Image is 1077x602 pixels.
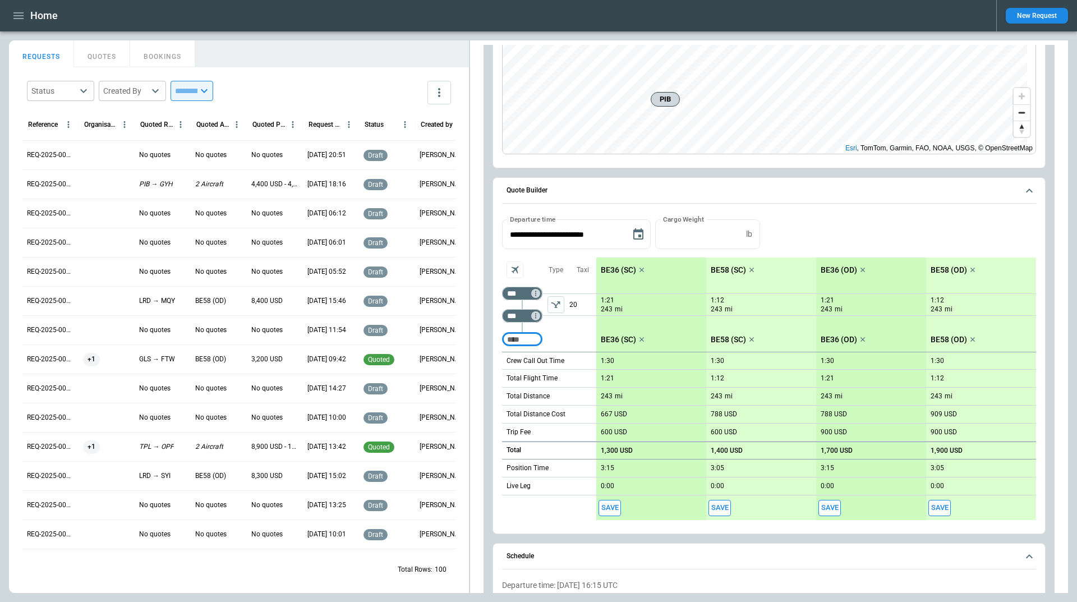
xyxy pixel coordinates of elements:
[229,117,244,132] button: Quoted Aircraft column menu
[84,121,117,128] div: Organisation
[507,374,558,383] p: Total Flight Time
[398,565,432,575] p: Total Rows:
[427,81,451,104] button: more
[252,121,286,128] div: Quoted Price
[139,471,171,481] p: LRD → SYI
[27,209,74,218] p: REQ-2025-000276
[74,40,130,67] button: QUOTES
[931,265,967,275] p: BE58 (OD)
[366,297,385,305] span: draft
[251,209,283,218] p: No quotes
[420,209,467,218] p: Cady Howell
[845,143,1033,154] div: , TomTom, Garmin, FAO, NOAA, USGS, © OpenStreetMap
[420,296,467,306] p: Allen Maki
[27,325,74,335] p: REQ-2025-000272
[251,296,283,306] p: 8,400 USD
[195,500,227,510] p: No quotes
[601,305,613,314] p: 243
[601,392,613,401] p: 243
[366,327,385,334] span: draft
[307,180,346,189] p: 09/12/2025 18:16
[507,187,547,194] h6: Quote Builder
[307,355,346,364] p: 09/11/2025 09:42
[307,384,346,393] p: 09/08/2025 14:27
[454,117,468,132] button: Created by column menu
[507,553,534,560] h6: Schedule
[601,464,614,472] p: 3:15
[420,180,467,189] p: Ben Gundermann
[547,296,564,313] span: Type of sector
[9,40,74,67] button: REQUESTS
[307,267,346,277] p: 09/12/2025 05:52
[28,121,58,128] div: Reference
[307,500,346,510] p: 09/03/2025 13:25
[725,305,733,314] p: mi
[507,481,531,491] p: Live Leg
[139,238,171,247] p: No quotes
[821,335,857,344] p: BE36 (OD)
[309,121,342,128] div: Request Created At (UTC-05:00)
[27,500,74,510] p: REQ-2025-000266
[435,565,447,575] p: 100
[577,265,589,275] p: Taxi
[27,471,74,481] p: REQ-2025-000267
[818,500,841,516] button: Save
[1014,104,1030,121] button: Zoom out
[366,239,385,247] span: draft
[821,482,834,490] p: 0:00
[342,117,356,132] button: Request Created At (UTC-05:00) column menu
[251,238,283,247] p: No quotes
[601,335,636,344] p: BE36 (SC)
[663,214,704,224] label: Cargo Weight
[711,305,722,314] p: 243
[711,374,724,383] p: 1:12
[931,335,967,344] p: BE58 (OD)
[27,267,74,277] p: REQ-2025-000274
[502,178,1036,204] button: Quote Builder
[196,121,229,128] div: Quoted Aircraft
[821,464,834,472] p: 3:15
[30,9,58,22] h1: Home
[251,384,283,393] p: No quotes
[307,238,346,247] p: 09/12/2025 06:01
[398,117,412,132] button: Status column menu
[601,265,636,275] p: BE36 (SC)
[195,530,227,539] p: No quotes
[746,229,752,239] p: lb
[821,410,847,419] p: 788 USD
[420,530,467,539] p: George O'Bryan
[366,385,385,393] span: draft
[601,410,627,419] p: 667 USD
[821,265,857,275] p: BE36 (OD)
[507,428,531,437] p: Trip Fee
[1014,88,1030,104] button: Zoom in
[420,267,467,277] p: Cady Howell
[251,355,283,364] p: 3,200 USD
[656,94,675,105] span: PIB
[931,296,944,305] p: 1:12
[366,210,385,218] span: draft
[502,333,542,346] div: Too short
[711,357,724,365] p: 1:30
[835,305,843,314] p: mi
[1014,121,1030,137] button: Reset bearing to north
[251,180,298,189] p: 4,400 USD - 4,500 USD
[251,471,283,481] p: 8,300 USD
[251,325,283,335] p: No quotes
[420,442,467,452] p: Ben Gundermann
[27,355,74,364] p: REQ-2025-000271
[818,500,841,516] span: Save this aircraft quote and copy details to clipboard
[931,482,944,490] p: 0:00
[27,296,74,306] p: REQ-2025-000273
[711,296,724,305] p: 1:12
[507,392,550,401] p: Total Distance
[931,464,944,472] p: 3:05
[547,296,564,313] button: left aligned
[139,413,171,422] p: No quotes
[507,356,564,366] p: Crew Call Out Time
[711,265,746,275] p: BE58 (SC)
[307,296,346,306] p: 09/11/2025 15:46
[307,471,346,481] p: 09/03/2025 15:02
[835,392,843,401] p: mi
[928,500,951,516] span: Save this aircraft quote and copy details to clipboard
